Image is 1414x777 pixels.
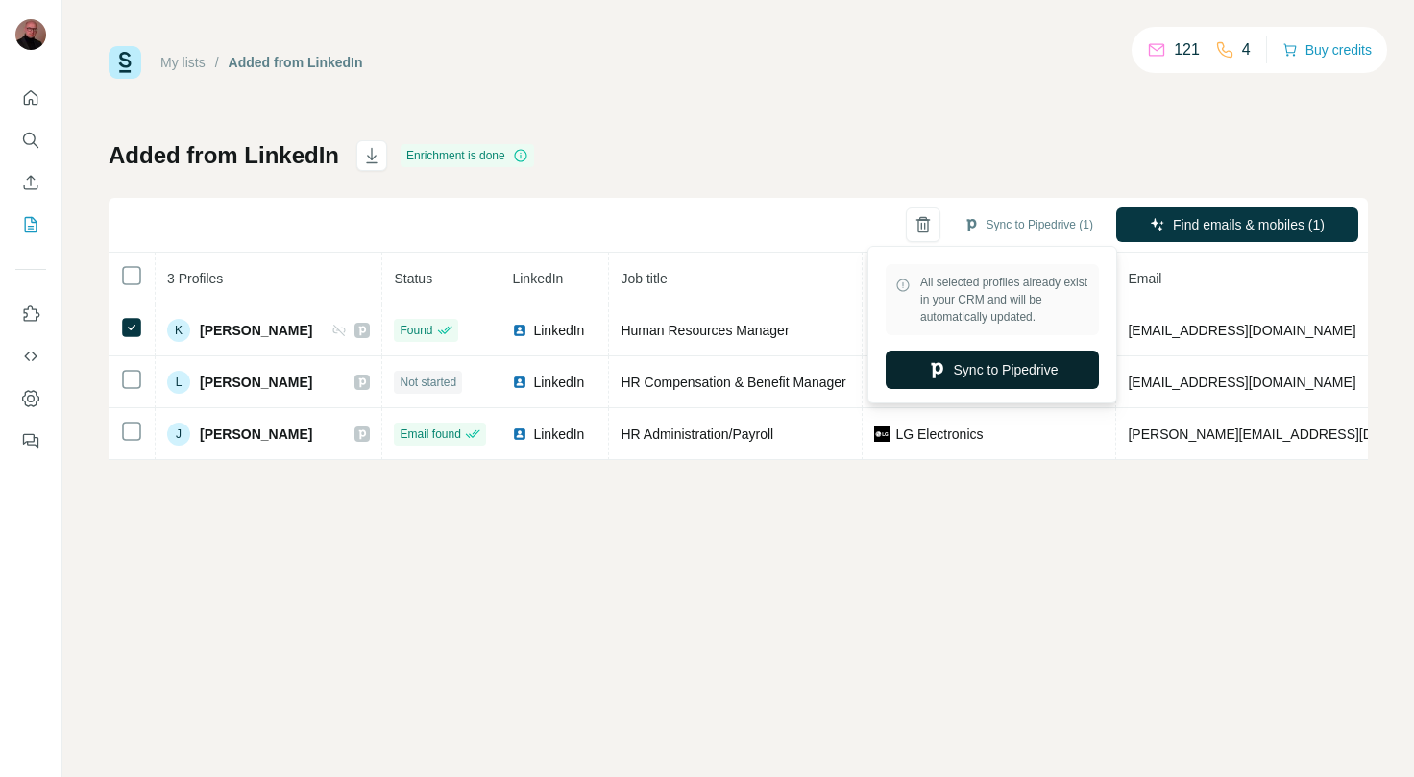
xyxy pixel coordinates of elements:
div: Enrichment is done [401,144,534,167]
span: [EMAIL_ADDRESS][DOMAIN_NAME] [1128,375,1355,390]
button: Enrich CSV [15,165,46,200]
span: LinkedIn [533,321,584,340]
a: My lists [160,55,206,70]
button: Sync to Pipedrive [886,351,1099,389]
img: Surfe Logo [109,46,141,79]
button: Dashboard [15,381,46,416]
span: Not started [400,374,456,391]
div: Added from LinkedIn [229,53,363,72]
img: LinkedIn logo [512,323,527,338]
span: Email found [400,425,460,443]
span: LinkedIn [512,271,563,286]
button: Quick start [15,81,46,115]
span: LG Electronics [895,425,983,444]
span: Job title [621,271,667,286]
img: Avatar [15,19,46,50]
button: Use Surfe on LinkedIn [15,297,46,331]
span: LinkedIn [533,373,584,392]
span: Find emails & mobiles (1) [1173,215,1325,234]
span: 3 Profiles [167,271,223,286]
img: company-logo [874,426,890,442]
button: Sync to Pipedrive (1) [950,210,1107,239]
button: My lists [15,207,46,242]
div: K [167,319,190,342]
span: [EMAIL_ADDRESS][DOMAIN_NAME] [1128,323,1355,338]
button: Use Surfe API [15,339,46,374]
div: L [167,371,190,394]
span: Found [400,322,432,339]
span: HR Administration/Payroll [621,426,773,442]
button: Find emails & mobiles (1) [1116,207,1358,242]
img: LinkedIn logo [512,375,527,390]
span: HR Compensation & Benefit Manager [621,375,845,390]
img: LinkedIn logo [512,426,527,442]
button: Search [15,123,46,158]
span: Email [1128,271,1161,286]
button: Feedback [15,424,46,458]
span: Human Resources Manager [621,323,789,338]
span: [PERSON_NAME] [200,425,312,444]
p: 121 [1174,38,1200,61]
h1: Added from LinkedIn [109,140,339,171]
span: LinkedIn [533,425,584,444]
span: [PERSON_NAME] [200,373,312,392]
div: J [167,423,190,446]
button: Buy credits [1282,36,1372,63]
span: All selected profiles already exist in your CRM and will be automatically updated. [920,274,1089,326]
p: 4 [1242,38,1251,61]
span: [PERSON_NAME] [200,321,312,340]
span: Status [394,271,432,286]
li: / [215,53,219,72]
